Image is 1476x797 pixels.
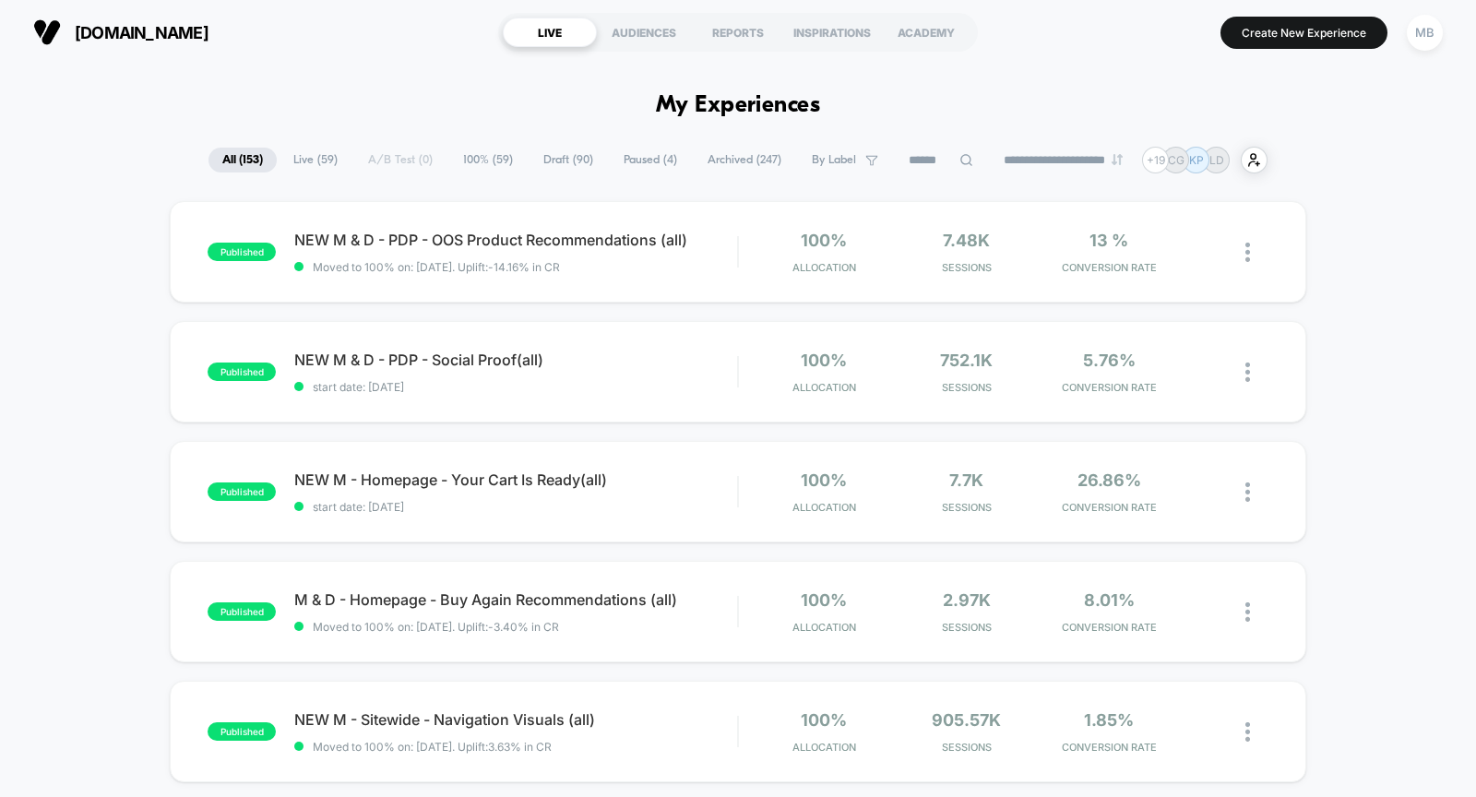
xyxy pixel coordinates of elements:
span: Allocation [792,261,856,274]
span: 752.1k [940,351,993,370]
button: MB [1401,14,1448,52]
img: close [1245,722,1250,742]
span: 8.01% [1084,590,1135,610]
span: 100% [801,590,847,610]
div: AUDIENCES [597,18,691,47]
span: All ( 153 ) [208,148,277,172]
span: NEW M & D - PDP - Social Proof(all) [294,351,737,369]
h1: My Experiences [656,92,821,119]
span: Sessions [899,501,1033,514]
span: CONVERSION RATE [1042,621,1176,634]
p: LD [1209,153,1224,167]
span: Sessions [899,621,1033,634]
button: [DOMAIN_NAME] [28,18,214,47]
span: CONVERSION RATE [1042,261,1176,274]
span: 100% [801,710,847,730]
div: INSPIRATIONS [785,18,879,47]
span: Sessions [899,381,1033,394]
span: published [208,602,276,621]
img: close [1245,363,1250,382]
span: CONVERSION RATE [1042,741,1176,754]
div: + 19 [1142,147,1169,173]
button: Create New Experience [1220,17,1387,49]
span: Allocation [792,381,856,394]
img: Visually logo [33,18,61,46]
span: 2.97k [943,590,991,610]
div: ACADEMY [879,18,973,47]
span: published [208,243,276,261]
span: 100% ( 59 ) [449,148,527,172]
div: MB [1407,15,1443,51]
span: Archived ( 247 ) [694,148,795,172]
span: 100% [801,470,847,490]
span: Sessions [899,261,1033,274]
span: NEW M - Sitewide - Navigation Visuals (all) [294,710,737,729]
span: 1.85% [1084,710,1134,730]
span: Live ( 59 ) [280,148,351,172]
span: Moved to 100% on: [DATE] . Uplift: 3.63% in CR [313,740,552,754]
span: published [208,482,276,501]
div: REPORTS [691,18,785,47]
span: Allocation [792,741,856,754]
span: Moved to 100% on: [DATE] . Uplift: -3.40% in CR [313,620,559,634]
span: 100% [801,351,847,370]
span: 7.7k [949,470,983,490]
span: 5.76% [1083,351,1136,370]
span: start date: [DATE] [294,380,737,394]
img: close [1245,482,1250,502]
img: close [1245,243,1250,262]
span: start date: [DATE] [294,500,737,514]
span: 7.48k [943,231,990,250]
span: By Label [812,153,856,167]
span: 100% [801,231,847,250]
span: published [208,363,276,381]
span: Allocation [792,501,856,514]
span: 13 % [1089,231,1128,250]
div: LIVE [503,18,597,47]
span: 26.86% [1077,470,1141,490]
span: Sessions [899,741,1033,754]
img: end [1112,154,1123,165]
span: Moved to 100% on: [DATE] . Uplift: -14.16% in CR [313,260,560,274]
span: 905.57k [932,710,1001,730]
p: CG [1168,153,1184,167]
span: Paused ( 4 ) [610,148,691,172]
span: [DOMAIN_NAME] [75,23,208,42]
span: Allocation [792,621,856,634]
span: Draft ( 90 ) [530,148,607,172]
span: published [208,722,276,741]
p: KP [1189,153,1204,167]
span: NEW M - Homepage - Your Cart Is Ready(all) [294,470,737,489]
span: CONVERSION RATE [1042,381,1176,394]
span: NEW M & D - PDP - OOS Product Recommendations (all) [294,231,737,249]
span: CONVERSION RATE [1042,501,1176,514]
span: M & D - Homepage - Buy Again Recommendations (all) [294,590,737,609]
img: close [1245,602,1250,622]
